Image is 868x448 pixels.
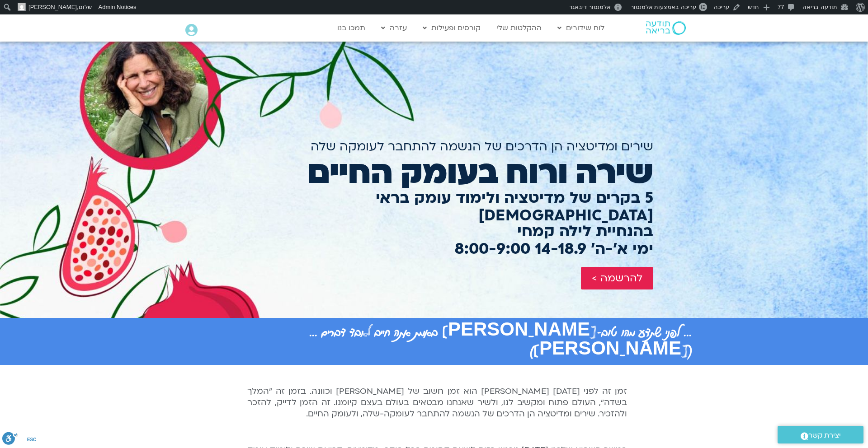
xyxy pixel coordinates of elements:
span: [PERSON_NAME] [28,4,77,10]
span: יצירת קשר [808,429,841,442]
a: תמכו בנו [333,19,370,37]
span: להרשמה > [592,272,642,284]
h2: ... לפני שתדע מהו טוב-[PERSON_NAME] באמת אתה חייב לאבד דברים ... ([PERSON_NAME]) [176,322,692,360]
a: קורסים ופעילות [418,19,485,37]
h2: שירים ומדיטציה הן הדרכים של הנשמה להתחבר לעומקה שלה [215,140,653,154]
a: להרשמה > [581,267,653,289]
h2: בהנחיית לילה קמחי ימי א׳-ה׳ 14-18.9 8:00-9:00 [215,223,653,258]
a: ההקלטות שלי [492,19,546,37]
a: עזרה [377,19,411,37]
h2: 5 בקרים של מדיטציה ולימוד עומק בראי [DEMOGRAPHIC_DATA] [215,189,653,224]
a: יצירת קשר [778,426,863,443]
h2: שירה ורוח בעומק החיים [215,154,653,191]
span: זמן זה לפני [DATE] [PERSON_NAME] הוא זמן חשוב של [PERSON_NAME] וכוונה. בזמן זה "המלך בשדה", העולם... [247,386,627,420]
span: עריכה באמצעות אלמנטור [631,4,696,10]
a: לוח שידורים [553,19,609,37]
img: תודעה בריאה [646,21,686,35]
